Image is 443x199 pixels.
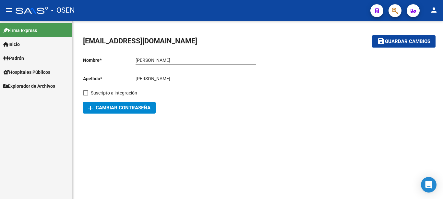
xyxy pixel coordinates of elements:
[372,35,436,47] button: Guardar cambios
[88,105,150,111] span: Cambiar Contraseña
[421,177,437,193] div: Open Intercom Messenger
[3,27,37,34] span: Firma Express
[83,75,136,82] p: Apellido
[91,89,137,97] span: Suscripto a integración
[83,57,136,64] p: Nombre
[385,39,430,45] span: Guardar cambios
[5,6,13,14] mat-icon: menu
[3,41,20,48] span: Inicio
[430,6,438,14] mat-icon: person
[51,3,75,17] span: - OSEN
[377,37,385,45] mat-icon: save
[3,83,55,90] span: Explorador de Archivos
[3,69,50,76] span: Hospitales Públicos
[3,55,24,62] span: Padrón
[83,37,197,45] span: [EMAIL_ADDRESS][DOMAIN_NAME]
[87,104,94,112] mat-icon: add
[83,102,156,114] button: Cambiar Contraseña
